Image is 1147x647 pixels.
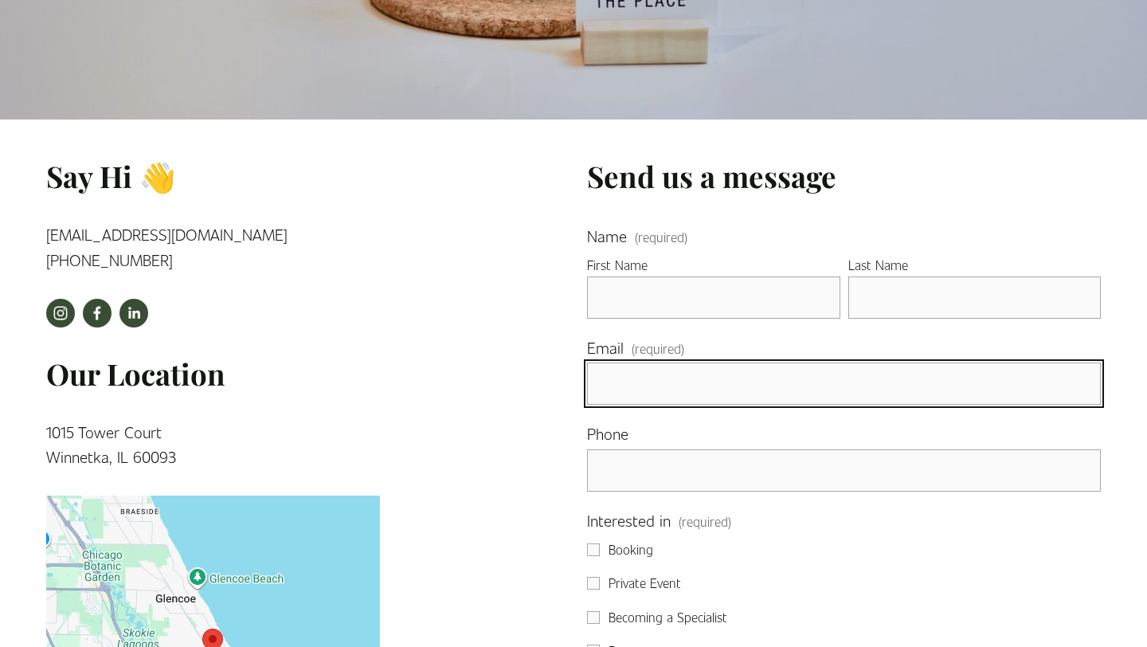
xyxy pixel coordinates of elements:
[587,577,600,590] input: Private Event
[83,299,112,327] a: facebook-unauth
[119,299,148,327] a: LinkedIn
[632,339,684,359] span: (required)
[587,157,1101,196] h3: Send us a message
[609,539,653,560] span: Booking
[587,255,840,277] div: First Name
[46,249,173,269] a: [PHONE_NUMBER]
[635,231,687,244] span: (required)
[587,611,600,624] input: Becoming a Specialist
[46,422,176,466] a: 1015 Tower CourtWinnetka, IL 60093
[587,508,671,532] span: Interested in
[609,573,681,594] span: Private Event
[46,224,288,244] a: [EMAIL_ADDRESS][DOMAIN_NAME]
[46,299,75,327] a: instagram-unauth
[587,543,600,556] input: Booking
[46,355,380,394] h3: Our Location
[848,255,1102,277] div: Last Name
[46,157,380,196] h3: Say Hi 👋
[587,223,627,248] span: Name
[587,421,628,445] span: Phone
[609,607,727,628] span: Becoming a Specialist
[587,335,624,359] span: Email
[679,512,731,532] span: (required)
